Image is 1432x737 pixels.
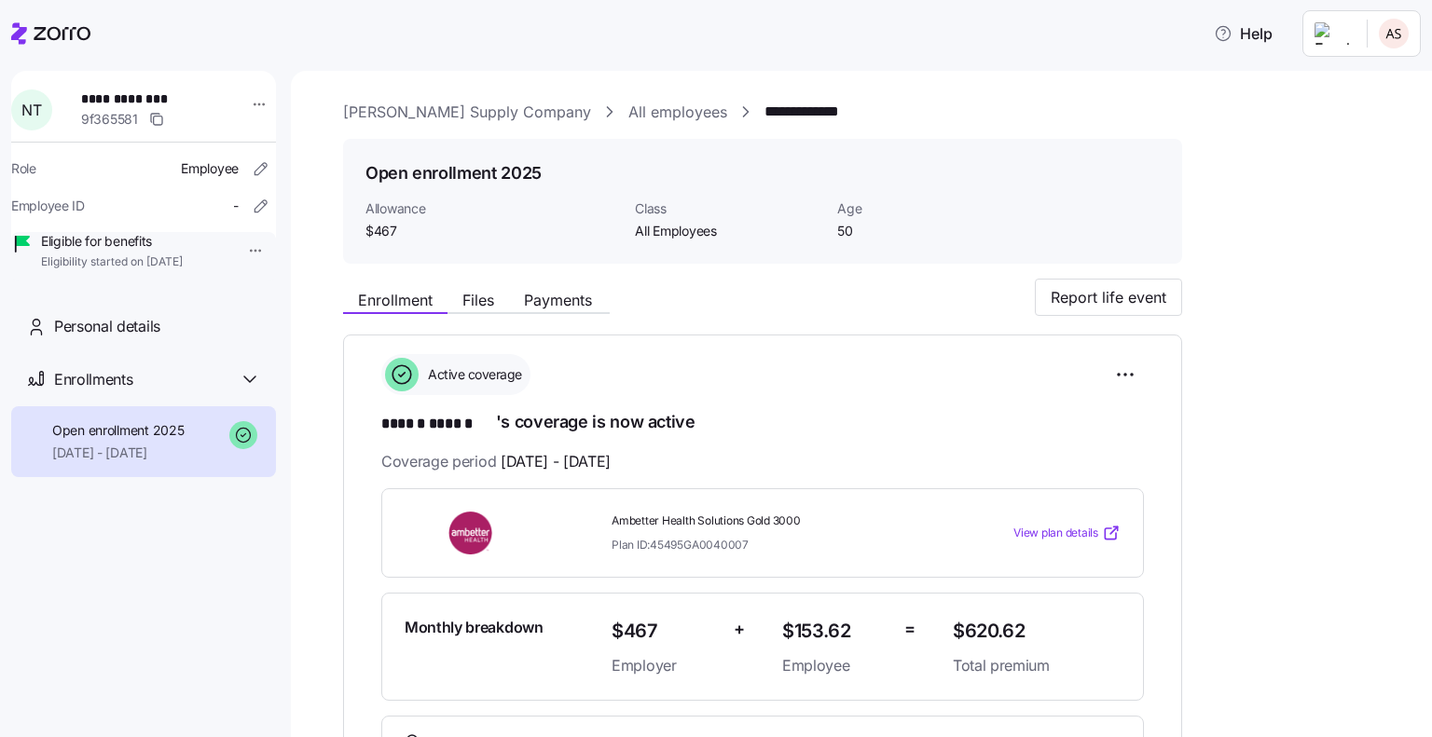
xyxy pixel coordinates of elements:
[54,315,160,338] span: Personal details
[365,199,620,218] span: Allowance
[405,512,539,554] img: Ambetter
[635,199,822,218] span: Class
[1214,22,1273,45] span: Help
[54,368,132,391] span: Enrollments
[612,513,938,529] span: Ambetter Health Solutions Gold 3000
[837,222,1025,240] span: 50
[953,654,1121,677] span: Total premium
[381,450,611,473] span: Coverage period
[1013,524,1121,542] a: View plan details
[734,616,745,643] span: +
[405,616,544,639] span: Monthly breakdown
[52,421,184,440] span: Open enrollment 2025
[381,410,1144,436] h1: 's coverage is now active
[1013,525,1098,542] span: View plan details
[358,293,433,307] span: Enrollment
[343,101,591,124] a: [PERSON_NAME] Supply Company
[365,161,542,184] h1: Open enrollment 2025
[422,365,522,384] span: Active coverage
[1315,22,1352,45] img: Employer logo
[628,101,727,124] a: All employees
[52,444,184,462] span: [DATE] - [DATE]
[11,159,36,178] span: Role
[181,159,239,178] span: Employee
[612,654,719,677] span: Employer
[837,199,1025,218] span: Age
[1051,286,1166,308] span: Report life event
[1035,279,1182,316] button: Report life event
[612,616,719,647] span: $467
[41,232,183,251] span: Eligible for benefits
[1199,15,1287,52] button: Help
[462,293,494,307] span: Files
[612,537,749,553] span: Plan ID: 45495GA0040007
[11,197,85,215] span: Employee ID
[635,222,822,240] span: All Employees
[501,450,611,473] span: [DATE] - [DATE]
[782,616,889,647] span: $153.62
[953,616,1121,647] span: $620.62
[41,254,183,270] span: Eligibility started on [DATE]
[81,110,138,129] span: 9f365581
[524,293,592,307] span: Payments
[233,197,239,215] span: -
[21,102,41,117] span: N T
[782,654,889,677] span: Employee
[365,222,620,240] span: $467
[904,616,916,643] span: =
[1379,19,1409,48] img: 9c19ce4635c6dd4ff600ad4722aa7a00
